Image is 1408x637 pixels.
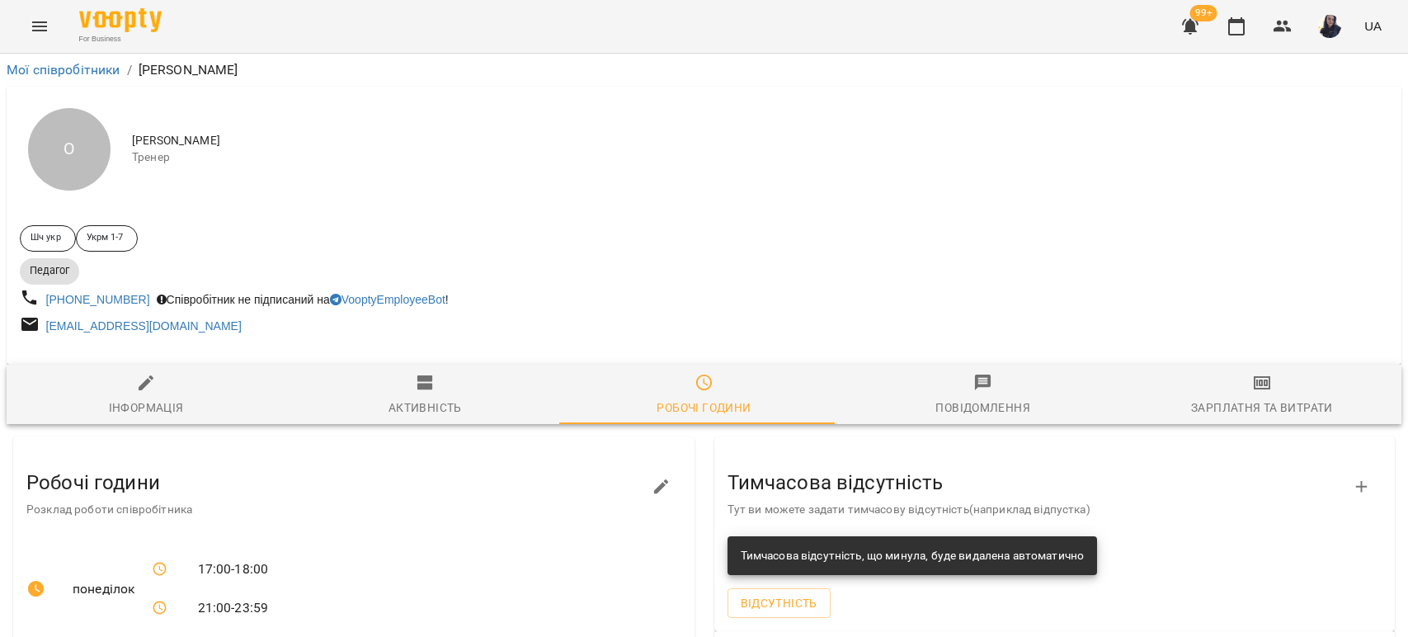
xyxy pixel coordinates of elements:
[127,60,132,80] li: /
[741,541,1085,571] div: Тимчасова відсутність, що минула, буде видалена автоматично
[1318,15,1341,38] img: de66a22b4ea812430751315b74cfe34b.jpg
[31,231,61,245] p: Шч укр
[330,293,445,306] a: VooptyEmployeeBot
[109,398,184,418] div: Інформація
[935,398,1030,418] div: Повідомлення
[132,133,1388,149] span: [PERSON_NAME]
[388,398,462,418] div: Активність
[198,559,269,579] span: 17:00 - 18:00
[26,502,655,518] p: Розклад роботи співробітника
[46,319,242,333] a: [EMAIL_ADDRESS][DOMAIN_NAME]
[728,502,1356,518] p: Тут ви можете задати тимчасову відсутність(наприклад відпустка)
[26,472,655,493] h3: Робочі години
[79,34,162,45] span: For Business
[7,62,120,78] a: Мої співробітники
[728,588,831,618] button: Відсутність
[1358,11,1388,41] button: UA
[20,7,59,46] button: Menu
[46,293,150,306] a: [PHONE_NUMBER]
[79,8,162,32] img: Voopty Logo
[657,398,751,418] div: Робочі години
[1364,17,1382,35] span: UA
[20,263,79,278] span: Педагог
[1190,5,1217,21] span: 99+
[73,579,125,599] span: понеділок
[139,60,238,80] p: [PERSON_NAME]
[132,149,1388,166] span: Тренер
[87,231,124,245] p: Укрм 1-7
[1191,398,1333,418] div: Зарплатня та Витрати
[28,108,111,191] div: О
[7,60,1401,80] nav: breadcrumb
[741,593,817,613] span: Відсутність
[728,472,1356,493] h3: Тимчасова відсутність
[153,288,452,311] div: Співробітник не підписаний на !
[198,598,269,618] span: 21:00 - 23:59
